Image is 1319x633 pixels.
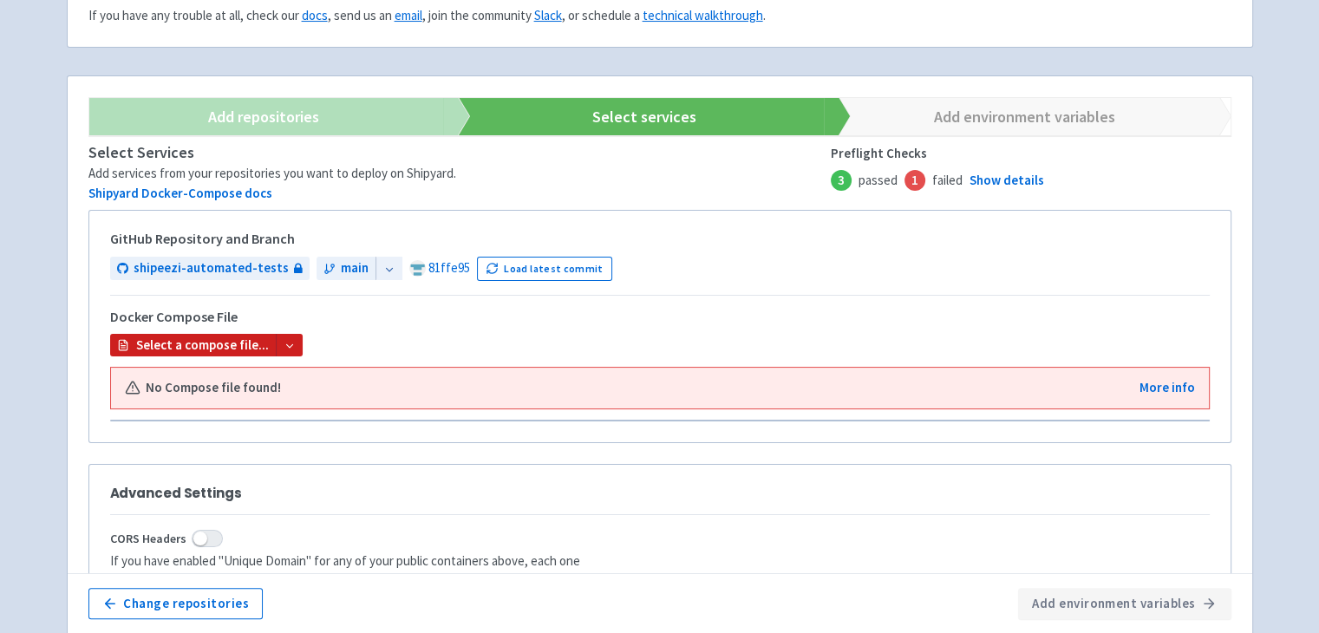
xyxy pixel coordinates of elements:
a: shipeezi-automated-tests [110,257,310,280]
span: passed failed [831,170,1044,191]
a: Add repositories [63,98,444,135]
span: 3 [831,170,852,191]
span: CORS Headers [110,529,186,549]
a: Shipyard Docker-Compose docs [88,185,272,201]
a: Select services [443,98,824,135]
h5: Docker Compose File [110,310,238,325]
h5: GitHub Repository and Branch [110,232,1210,247]
span: shipeezi-automated-tests [134,258,289,278]
button: Load latest commit [477,257,613,281]
span: Preflight Checks [831,144,1044,164]
p: If you have any trouble at all, check our , send us an , join the community , or schedule a . [88,6,1231,26]
button: Change repositories [88,588,264,619]
button: Add environment variables [1018,588,1231,619]
button: Select a compose file... [110,334,303,357]
div: Add services from your repositories you want to deploy on Shipyard. [88,164,832,184]
h3: Advanced Settings [110,486,1210,500]
span: main [341,258,369,278]
a: Slack [534,7,562,23]
span: 1 [904,170,925,191]
h4: Select Services [88,144,832,161]
b: Select a compose file... [136,336,269,356]
a: main [317,257,375,280]
a: 81ffe95 [428,259,470,276]
a: Show details [970,171,1044,191]
a: More info [1139,378,1195,398]
a: technical walkthrough [643,7,763,23]
a: email [395,7,422,23]
a: docs [302,7,328,23]
a: Add environment variables [824,98,1205,135]
b: No Compose file found! [146,378,281,398]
